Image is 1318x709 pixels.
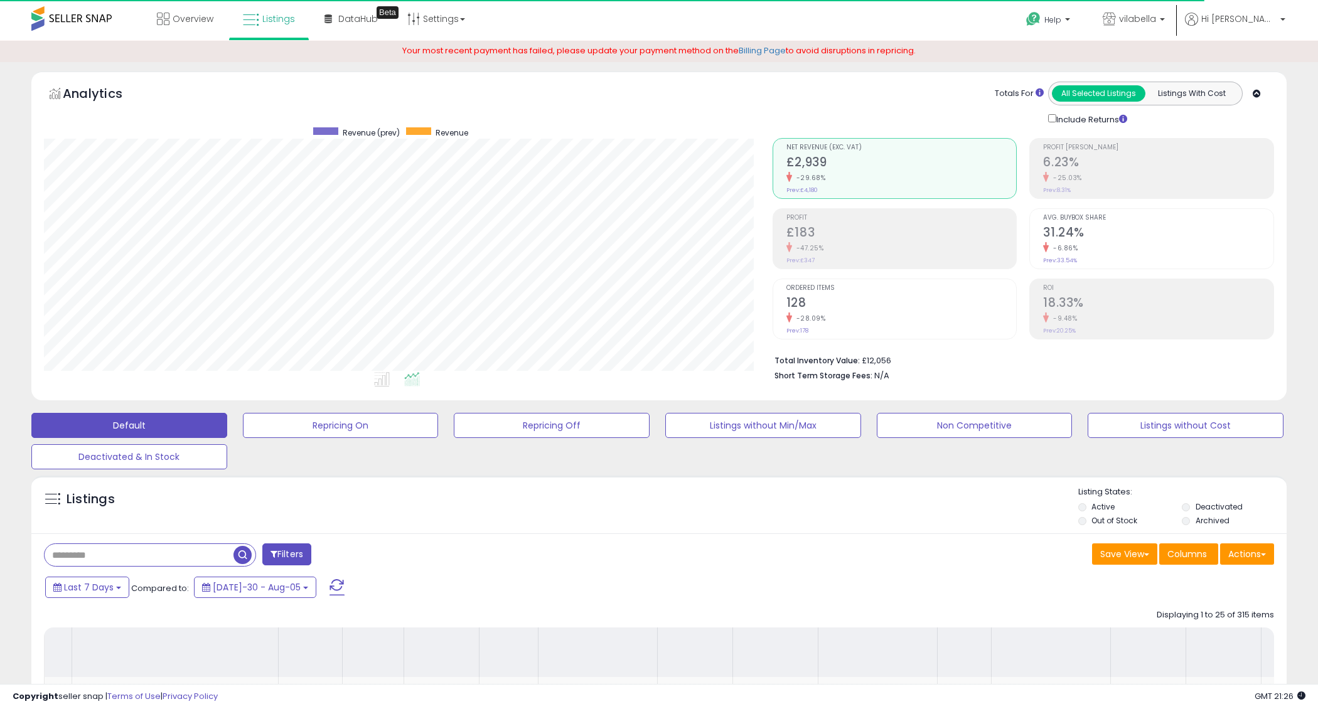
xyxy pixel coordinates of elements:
button: Deactivated & In Stock [31,444,227,469]
small: -29.68% [792,173,826,183]
span: Profit [PERSON_NAME] [1043,144,1273,151]
button: Save View [1092,543,1157,565]
span: Net Revenue (Exc. VAT) [786,144,1017,151]
button: Repricing Off [454,413,650,438]
label: Out of Stock [1091,515,1137,526]
div: Displaying 1 to 25 of 315 items [1157,609,1274,621]
div: Totals For [995,88,1044,100]
span: Avg. Buybox Share [1043,215,1273,221]
b: Short Term Storage Fees: [774,370,872,381]
div: Include Returns [1039,112,1142,126]
h2: 6.23% [1043,155,1273,172]
h2: 31.24% [1043,225,1273,242]
h2: 128 [786,296,1017,312]
button: Non Competitive [877,413,1073,438]
label: Archived [1196,515,1230,526]
span: Listings [262,13,295,25]
span: [DATE]-30 - Aug-05 [213,581,301,594]
i: Get Help [1026,11,1041,27]
span: Help [1044,14,1061,25]
a: Privacy Policy [163,690,218,702]
button: Repricing On [243,413,439,438]
label: Active [1091,501,1115,512]
button: [DATE]-30 - Aug-05 [194,577,316,598]
button: Actions [1220,543,1274,565]
h5: Listings [67,491,115,508]
span: Profit [786,215,1017,221]
a: Terms of Use [107,690,161,702]
label: Deactivated [1196,501,1243,512]
small: -25.03% [1049,173,1082,183]
a: Help [1016,2,1083,41]
span: 2025-08-13 21:26 GMT [1255,690,1305,702]
span: Ordered Items [786,285,1017,292]
small: -47.25% [792,243,824,253]
span: Your most recent payment has failed, please update your payment method on the to avoid disruption... [402,45,916,56]
span: Revenue (prev) [343,127,400,138]
small: Prev: £4,180 [786,186,818,194]
span: DataHub [338,13,378,25]
h2: 18.33% [1043,296,1273,312]
small: Prev: 33.54% [1043,257,1077,264]
small: Prev: £347 [786,257,815,264]
small: Prev: 8.31% [1043,186,1071,194]
small: -9.48% [1049,314,1077,323]
button: Last 7 Days [45,577,129,598]
span: vilabella [1119,13,1156,25]
button: All Selected Listings [1052,85,1145,102]
h2: £2,939 [786,155,1017,172]
span: Columns [1167,548,1207,560]
button: Listings without Min/Max [665,413,861,438]
strong: Copyright [13,690,58,702]
button: Default [31,413,227,438]
li: £12,056 [774,352,1265,367]
div: Tooltip anchor [377,6,399,19]
button: Listings With Cost [1145,85,1238,102]
button: Columns [1159,543,1218,565]
span: Compared to: [131,582,189,594]
h5: Analytics [63,85,147,105]
span: Overview [173,13,213,25]
a: Billing Page [739,45,786,56]
span: Revenue [436,127,468,138]
b: Total Inventory Value: [774,355,860,366]
button: Filters [262,543,311,565]
span: ROI [1043,285,1273,292]
span: Last 7 Days [64,581,114,594]
small: -6.86% [1049,243,1078,253]
span: Hi [PERSON_NAME] [1201,13,1277,25]
div: seller snap | | [13,691,218,703]
button: Listings without Cost [1088,413,1283,438]
small: Prev: 20.25% [1043,327,1076,334]
small: -28.09% [792,314,826,323]
span: N/A [874,370,889,381]
small: Prev: 178 [786,327,808,334]
p: Listing States: [1078,486,1287,498]
h2: £183 [786,225,1017,242]
a: Hi [PERSON_NAME] [1185,13,1285,41]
